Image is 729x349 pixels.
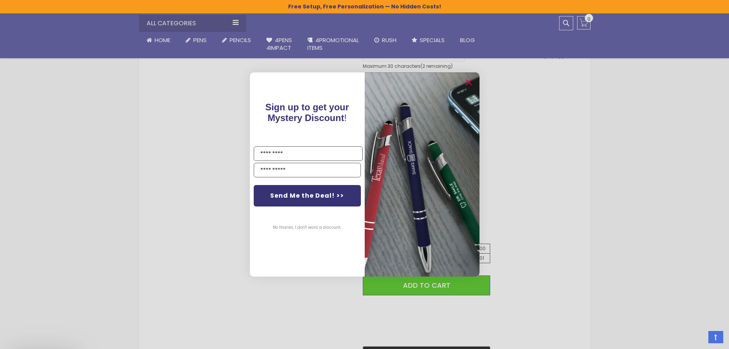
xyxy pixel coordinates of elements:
iframe: Google Customer Reviews [666,328,729,349]
button: Send Me the Deal! >> [254,185,361,206]
span: ! [265,102,349,123]
button: No thanks, I don't want a discount. [269,218,345,237]
span: Sign up to get your Mystery Discount [265,102,349,123]
button: Close dialog [463,76,475,88]
img: pop-up-image [365,72,479,277]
